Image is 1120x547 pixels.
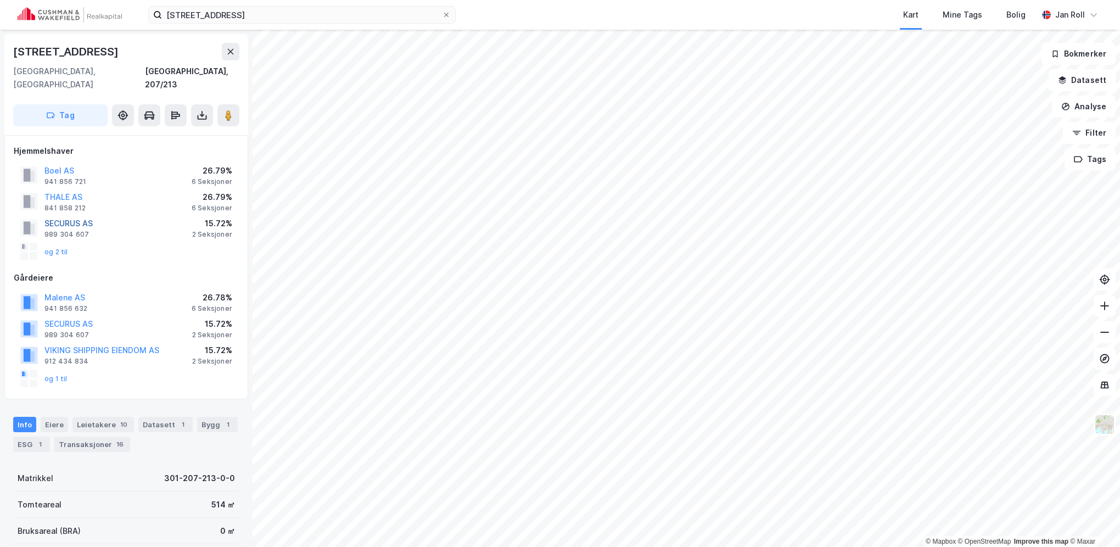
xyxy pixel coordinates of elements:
[44,357,88,366] div: 912 434 834
[1094,414,1115,435] img: Z
[162,7,442,23] input: Søk på adresse, matrikkel, gårdeiere, leietakere eller personer
[44,204,86,213] div: 841 858 212
[958,538,1011,545] a: OpenStreetMap
[145,65,239,91] div: [GEOGRAPHIC_DATA], 207/213
[192,230,232,239] div: 2 Seksjoner
[18,7,122,23] img: cushman-wakefield-realkapital-logo.202ea83816669bd177139c58696a8fa1.svg
[44,230,89,239] div: 989 304 607
[177,419,188,430] div: 1
[1065,494,1120,547] iframe: Chat Widget
[192,204,232,213] div: 6 Seksjoner
[14,271,239,284] div: Gårdeiere
[192,331,232,339] div: 2 Seksjoner
[44,304,87,313] div: 941 856 632
[13,417,36,432] div: Info
[41,417,68,432] div: Eiere
[192,344,232,357] div: 15.72%
[1065,494,1120,547] div: Kontrollprogram for chat
[118,419,130,430] div: 10
[13,43,121,60] div: [STREET_ADDRESS]
[13,104,108,126] button: Tag
[192,304,232,313] div: 6 Seksjoner
[1055,8,1085,21] div: Jan Roll
[138,417,193,432] div: Datasett
[13,65,145,91] div: [GEOGRAPHIC_DATA], [GEOGRAPHIC_DATA]
[192,357,232,366] div: 2 Seksjoner
[54,437,130,452] div: Transaksjoner
[220,524,235,538] div: 0 ㎡
[14,144,239,158] div: Hjemmelshaver
[211,498,235,511] div: 514 ㎡
[1041,43,1116,65] button: Bokmerker
[1006,8,1026,21] div: Bolig
[18,498,61,511] div: Tomteareal
[197,417,238,432] div: Bygg
[222,419,233,430] div: 1
[18,472,53,485] div: Matrikkel
[44,331,89,339] div: 989 304 607
[1014,538,1068,545] a: Improve this map
[72,417,134,432] div: Leietakere
[1052,96,1116,118] button: Analyse
[192,177,232,186] div: 6 Seksjoner
[192,317,232,331] div: 15.72%
[13,437,50,452] div: ESG
[44,177,86,186] div: 941 856 721
[35,439,46,450] div: 1
[192,164,232,177] div: 26.79%
[1063,122,1116,144] button: Filter
[926,538,956,545] a: Mapbox
[18,524,81,538] div: Bruksareal (BRA)
[114,439,126,450] div: 16
[1049,69,1116,91] button: Datasett
[943,8,982,21] div: Mine Tags
[192,191,232,204] div: 26.79%
[192,291,232,304] div: 26.78%
[903,8,919,21] div: Kart
[192,217,232,230] div: 15.72%
[164,472,235,485] div: 301-207-213-0-0
[1065,148,1116,170] button: Tags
